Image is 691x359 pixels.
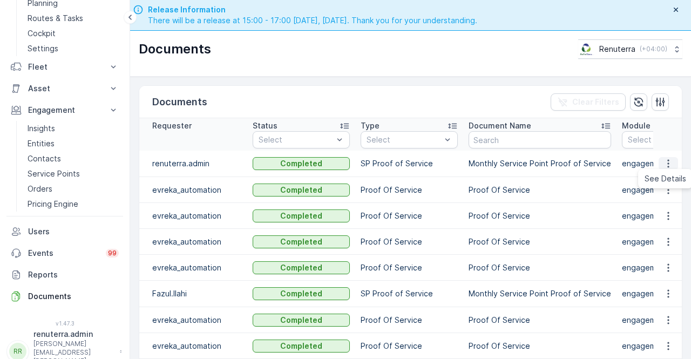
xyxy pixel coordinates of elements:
p: Completed [280,211,322,221]
p: Completed [280,262,322,273]
input: Search [469,131,611,148]
p: Module [622,120,651,131]
button: Engagement [6,99,123,121]
a: Cockpit [23,26,123,41]
p: Completed [280,341,322,351]
a: Orders [23,181,123,197]
p: Users [28,226,119,237]
td: SP Proof of Service [355,151,463,177]
button: Asset [6,78,123,99]
img: Screenshot_2024-07-26_at_13.33.01.png [578,43,595,55]
p: Select [367,134,441,145]
td: evreka_automation [139,203,247,229]
td: evreka_automation [139,333,247,359]
button: Completed [253,235,350,248]
td: evreka_automation [139,229,247,255]
td: Monthly Service Point Proof of Service [463,281,617,307]
td: Fazul.Ilahi [139,281,247,307]
td: evreka_automation [139,255,247,281]
a: Contacts [23,151,123,166]
span: There will be a release at 15:00 - 17:00 [DATE], [DATE]. Thank you for your understanding. [148,15,477,26]
td: evreka_automation [139,177,247,203]
p: Type [361,120,380,131]
p: Pricing Engine [28,199,78,209]
td: Proof Of Service [463,307,617,333]
td: Proof Of Service [463,203,617,229]
p: Events [28,248,99,259]
td: SP Proof of Service [355,281,463,307]
td: Proof Of Service [463,333,617,359]
a: Pricing Engine [23,197,123,212]
td: Proof Of Service [463,255,617,281]
p: ( +04:00 ) [640,45,667,53]
td: Proof Of Service [355,177,463,203]
p: Completed [280,236,322,247]
p: Contacts [28,153,61,164]
td: Monthly Service Point Proof of Service [463,151,617,177]
p: Asset [28,83,101,94]
a: Service Points [23,166,123,181]
button: Completed [253,340,350,353]
button: Completed [253,314,350,327]
a: See Details [640,171,690,186]
button: Clear Filters [551,93,626,111]
td: Proof Of Service [355,203,463,229]
td: Proof Of Service [355,333,463,359]
p: 99 [108,249,117,258]
td: Proof Of Service [463,229,617,255]
td: Proof Of Service [355,255,463,281]
p: Renuterra [599,44,635,55]
td: renuterra.admin [139,151,247,177]
a: Routes & Tasks [23,11,123,26]
p: Documents [152,94,207,110]
button: Fleet [6,56,123,78]
p: Routes & Tasks [28,13,83,24]
button: Completed [253,261,350,274]
a: Settings [23,41,123,56]
button: Completed [253,157,350,170]
td: evreka_automation [139,307,247,333]
a: Entities [23,136,123,151]
button: Completed [253,184,350,197]
a: Users [6,221,123,242]
p: Clear Filters [572,97,619,107]
p: Cockpit [28,28,56,39]
td: Proof Of Service [463,177,617,203]
p: Completed [280,158,322,169]
p: Orders [28,184,52,194]
a: Reports [6,264,123,286]
p: Insights [28,123,55,134]
button: Renuterra(+04:00) [578,39,682,59]
p: Documents [28,291,119,302]
p: Completed [280,315,322,326]
p: Entities [28,138,55,149]
p: Select [259,134,333,145]
td: Proof Of Service [355,229,463,255]
p: Requester [152,120,192,131]
p: Completed [280,185,322,195]
span: Release Information [148,4,477,15]
button: Completed [253,287,350,300]
a: Insights [23,121,123,136]
span: v 1.47.3 [6,320,123,327]
p: Documents [139,40,211,58]
p: Reports [28,269,119,280]
p: Settings [28,43,58,54]
p: Document Name [469,120,531,131]
a: Documents [6,286,123,307]
p: Service Points [28,168,80,179]
p: renuterra.admin [33,329,114,340]
span: See Details [645,173,686,184]
button: Completed [253,209,350,222]
td: Proof Of Service [355,307,463,333]
p: Fleet [28,62,101,72]
a: Events99 [6,242,123,264]
p: Completed [280,288,322,299]
p: Engagement [28,105,101,116]
p: Status [253,120,277,131]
